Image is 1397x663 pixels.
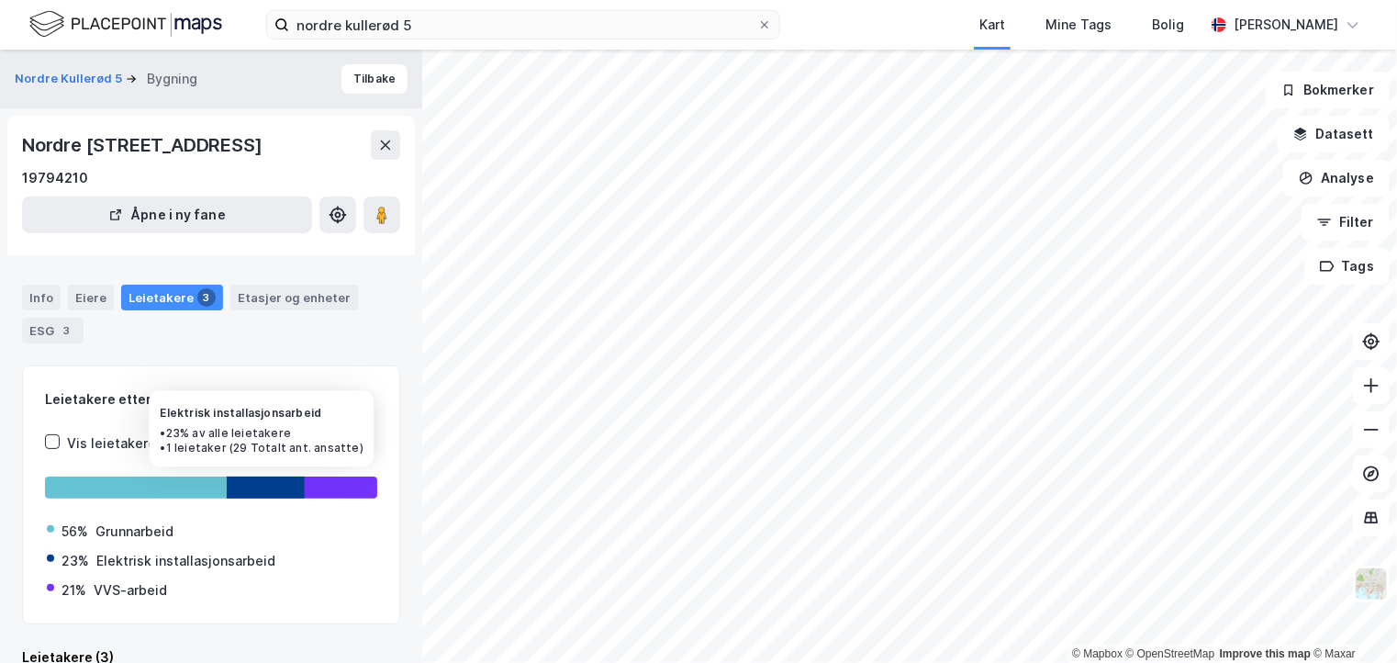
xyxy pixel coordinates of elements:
button: Nordre Kullerød 5 [15,70,126,88]
img: logo.f888ab2527a4732fd821a326f86c7f29.svg [29,8,222,40]
a: Mapbox [1072,647,1123,660]
div: VVS-arbeid [94,579,167,601]
div: Grunnarbeid [95,521,173,543]
div: Nordre [STREET_ADDRESS] [22,130,265,160]
div: ESG [22,318,84,343]
img: Z [1354,567,1389,601]
div: 23% [61,550,89,572]
div: Mine Tags [1045,14,1112,36]
a: Improve this map [1220,647,1311,660]
div: Kart [979,14,1005,36]
a: OpenStreetMap [1126,647,1215,660]
div: Eiere [68,285,114,310]
button: Analyse [1283,160,1390,197]
button: Bokmerker [1266,72,1390,108]
div: Etasjer og enheter [238,289,351,306]
div: 56% [61,521,88,543]
div: Elektrisk installasjonsarbeid [96,550,275,572]
button: Filter [1302,204,1390,241]
div: Leietakere etter industri [45,388,377,410]
button: Datasett [1278,116,1390,152]
div: Bygning [147,68,197,90]
div: Info [22,285,61,310]
div: 3 [197,288,216,307]
div: Bolig [1152,14,1184,36]
div: Vis leietakere uten ansatte [67,433,241,455]
iframe: Chat Widget [1305,575,1397,663]
div: Kontrollprogram for chat [1305,575,1397,663]
div: [PERSON_NAME] [1234,14,1338,36]
button: Tags [1304,248,1390,285]
button: Åpne i ny fane [22,197,312,233]
input: Søk på adresse, matrikkel, gårdeiere, leietakere eller personer [289,11,757,39]
button: Tilbake [341,64,408,94]
div: 21% [61,579,86,601]
div: 19794210 [22,167,88,189]
div: Leietakere [121,285,223,310]
div: 3 [58,321,76,340]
